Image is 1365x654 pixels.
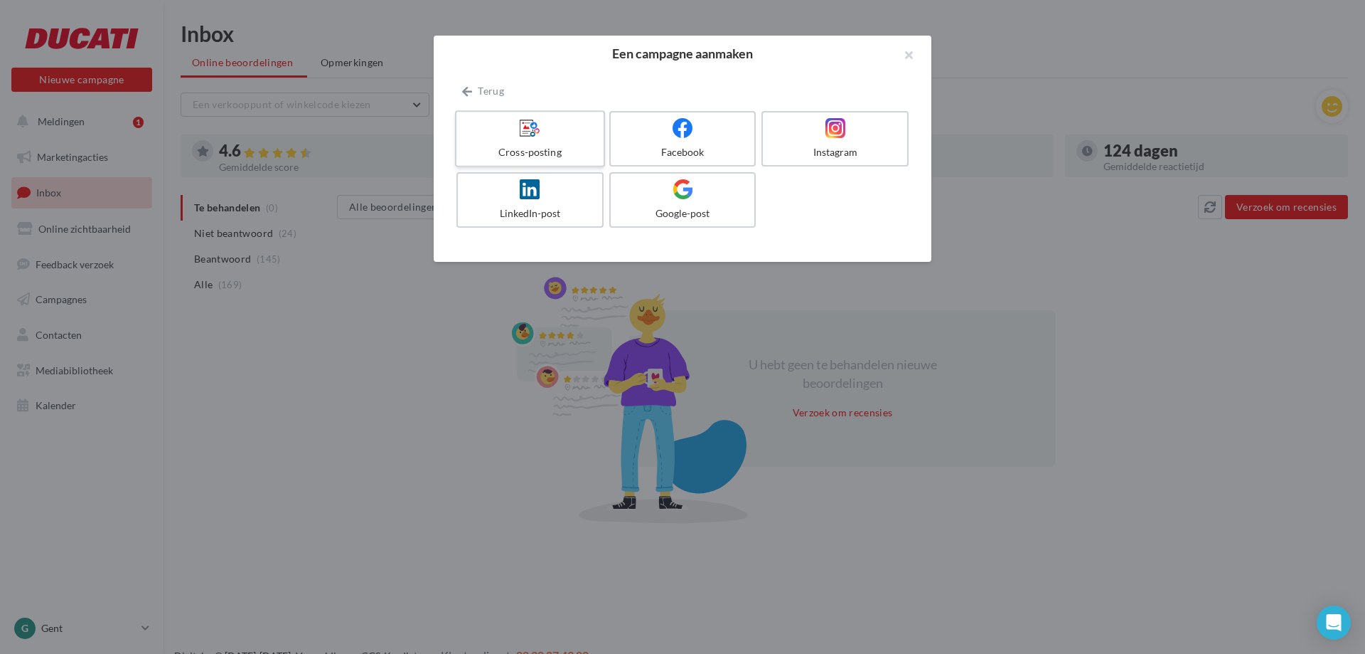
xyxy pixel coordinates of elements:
div: Open Intercom Messenger [1317,606,1351,640]
div: Instagram [769,145,901,159]
h2: Een campagne aanmaken [456,47,909,60]
button: Terug [456,83,510,100]
div: Facebook [616,145,749,159]
div: Cross-posting [462,145,597,159]
div: Google-post [616,206,749,221]
div: LinkedIn-post [464,206,596,221]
